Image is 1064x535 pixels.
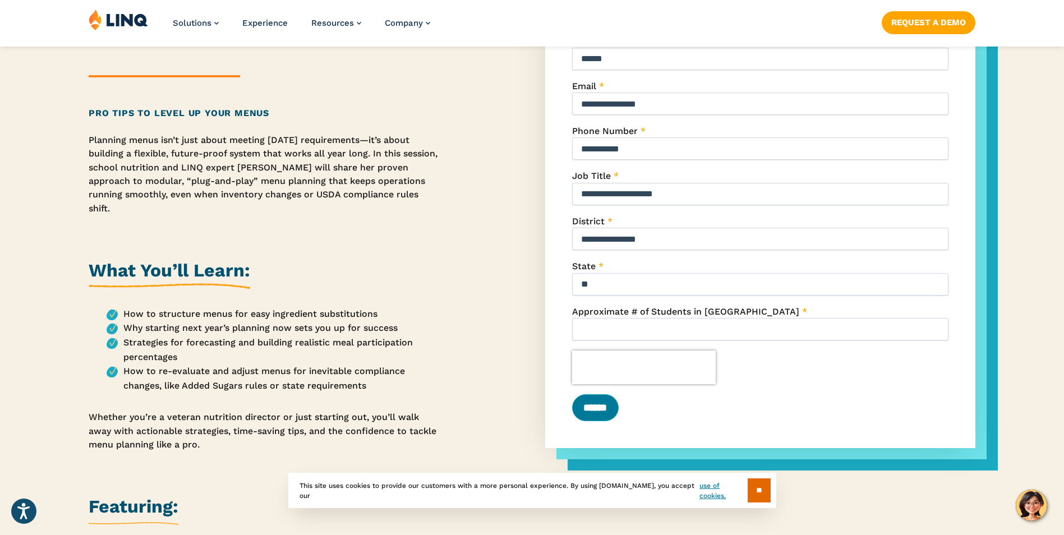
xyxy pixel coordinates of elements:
[385,18,430,28] a: Company
[107,307,443,321] li: How to structure menus for easy ingredient substitutions
[385,18,423,28] span: Company
[107,321,443,335] li: Why starting next year’s planning now sets you up for success
[1016,490,1047,521] button: Hello, have a question? Let’s chat.
[572,306,799,317] span: Approximate # of Students in [GEOGRAPHIC_DATA]
[572,170,611,181] span: Job Title
[882,11,975,34] a: Request a Demo
[288,473,776,508] div: This site uses cookies to provide our customers with a more personal experience. By using [DOMAIN...
[572,126,638,136] span: Phone Number
[107,364,443,393] li: How to re-evaluate and adjust menus for inevitable compliance changes, like Added Sugars rules or...
[572,216,605,227] span: District
[882,9,975,34] nav: Button Navigation
[89,411,443,451] p: Whether you’re a veteran nutrition director or just starting out, you’ll walk away with actionabl...
[699,481,747,501] a: use of cookies.
[242,18,288,28] a: Experience
[89,258,250,289] h2: What You’ll Learn:
[572,81,596,91] span: Email
[173,9,430,46] nav: Primary Navigation
[572,261,596,271] span: State
[572,350,716,384] iframe: reCAPTCHA
[173,18,211,28] span: Solutions
[311,18,354,28] span: Resources
[89,107,443,120] h2: Pro Tips to Level Up Your Menus
[173,18,219,28] a: Solutions
[89,133,443,215] p: Planning menus isn’t just about meeting [DATE] requirements—it’s about building a flexible, futur...
[311,18,361,28] a: Resources
[107,335,443,364] li: Strategies for forecasting and building realistic meal participation percentages
[89,9,148,30] img: LINQ | K‑12 Software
